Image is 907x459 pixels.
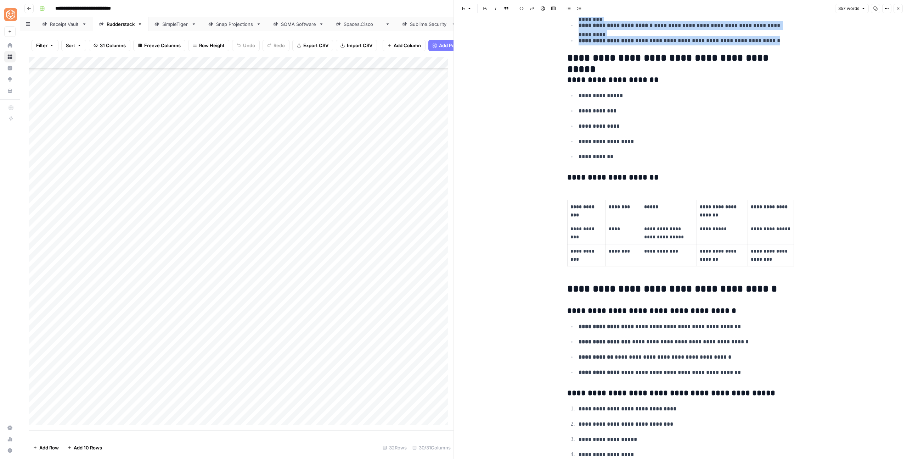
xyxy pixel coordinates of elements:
a: SimpleTiger [148,17,202,31]
button: Filter [32,40,58,51]
a: Your Data [4,85,16,96]
span: Freeze Columns [144,42,181,49]
button: Add Column [383,40,426,51]
a: Usage [4,433,16,445]
button: Add Row [29,442,63,453]
button: 31 Columns [89,40,130,51]
div: Receipt Vault [50,21,79,28]
button: Add 10 Rows [63,442,106,453]
span: Undo [243,42,255,49]
button: Help + Support [4,445,16,456]
a: Opportunities [4,74,16,85]
a: Home [4,40,16,51]
span: 357 words [838,5,859,12]
span: Filter [36,42,47,49]
button: Undo [232,40,260,51]
button: Add Power Agent [428,40,482,51]
button: Row Height [188,40,229,51]
span: Import CSV [347,42,372,49]
div: [DOMAIN_NAME] [344,21,382,28]
div: 32 Rows [380,442,410,453]
button: Import CSV [336,40,377,51]
div: SOMA Software [281,21,316,28]
div: SimpleTiger [162,21,188,28]
a: Settings [4,422,16,433]
button: Workspace: SimpleTiger [4,6,16,23]
a: Receipt Vault [36,17,93,31]
a: Rudderstack [93,17,148,31]
button: 357 words [835,4,869,13]
img: SimpleTiger Logo [4,8,17,21]
span: Row Height [199,42,225,49]
div: [DOMAIN_NAME] [410,21,449,28]
a: Snap Projections [202,17,267,31]
a: SOMA Software [267,17,330,31]
button: Sort [61,40,86,51]
a: [DOMAIN_NAME] [330,17,396,31]
span: 31 Columns [100,42,126,49]
span: Export CSV [303,42,328,49]
button: Redo [263,40,289,51]
a: [DOMAIN_NAME] [396,17,462,31]
span: Add Power Agent [439,42,478,49]
span: Add 10 Rows [74,444,102,451]
span: Add Column [394,42,421,49]
span: Sort [66,42,75,49]
span: Redo [274,42,285,49]
a: Insights [4,62,16,74]
button: Export CSV [292,40,333,51]
a: Browse [4,51,16,62]
div: 30/31 Columns [410,442,453,453]
div: Rudderstack [107,21,135,28]
button: Freeze Columns [133,40,185,51]
span: Add Row [39,444,59,451]
div: Snap Projections [216,21,253,28]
